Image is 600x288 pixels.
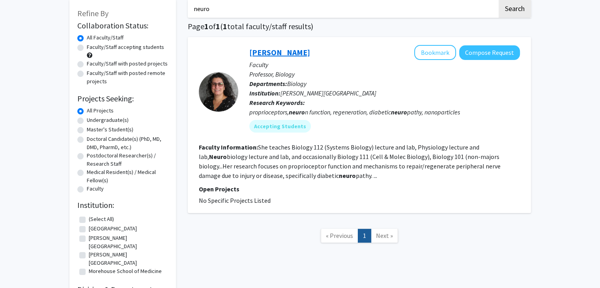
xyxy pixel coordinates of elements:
[89,234,166,251] label: [PERSON_NAME][GEOGRAPHIC_DATA]
[358,229,371,243] a: 1
[87,43,164,51] label: Faculty/Staff accepting students
[249,80,287,88] b: Departments:
[199,143,501,180] fg-read-more: She teaches Biology 112 (Systems Biology) lecture and lab, Physiology lecture and lab, biology le...
[89,267,162,275] label: Morehouse School of Medicine
[289,108,305,116] b: neuro
[87,151,168,168] label: Postdoctoral Researcher(s) / Research Staff
[321,229,358,243] a: Previous Page
[249,107,520,117] div: proprioceptors, n function, regeneration, diabetic pathy, nanoparticles
[287,80,307,88] span: Biology
[77,200,168,210] h2: Institution:
[204,21,209,31] span: 1
[249,99,305,107] b: Research Keywords:
[199,143,258,151] b: Faculty Information:
[87,34,123,42] label: All Faculty/Staff
[459,45,520,60] button: Compose Request to Valerie Haftel
[87,185,104,193] label: Faculty
[89,251,166,267] label: [PERSON_NAME][GEOGRAPHIC_DATA]
[77,94,168,103] h2: Projects Seeking:
[249,89,280,97] b: Institution:
[87,135,168,151] label: Doctoral Candidate(s) (PhD, MD, DMD, PharmD, etc.)
[326,232,353,239] span: « Previous
[188,22,531,31] h1: Page of ( total faculty/staff results)
[87,168,168,185] label: Medical Resident(s) / Medical Fellow(s)
[6,252,34,282] iframe: Chat
[209,153,227,161] b: Neuro
[87,69,168,86] label: Faculty/Staff with posted remote projects
[87,116,129,124] label: Undergraduate(s)
[87,107,114,115] label: All Projects
[391,108,407,116] b: neuro
[249,47,310,57] a: [PERSON_NAME]
[249,69,520,79] p: Professor, Biology
[199,184,520,194] p: Open Projects
[87,125,133,134] label: Master's Student(s)
[249,60,520,69] p: Faculty
[376,232,393,239] span: Next »
[89,215,114,223] label: (Select All)
[87,60,168,68] label: Faculty/Staff with posted projects
[371,229,398,243] a: Next Page
[249,120,311,133] mat-chip: Accepting Students
[339,172,356,180] b: neuro
[89,224,137,233] label: [GEOGRAPHIC_DATA]
[188,221,531,253] nav: Page navigation
[77,8,108,18] span: Refine By
[223,21,227,31] span: 1
[414,45,456,60] button: Add Valerie Haftel to Bookmarks
[216,21,220,31] span: 1
[77,21,168,30] h2: Collaboration Status:
[199,196,271,204] span: No Specific Projects Listed
[280,89,376,97] span: [PERSON_NAME][GEOGRAPHIC_DATA]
